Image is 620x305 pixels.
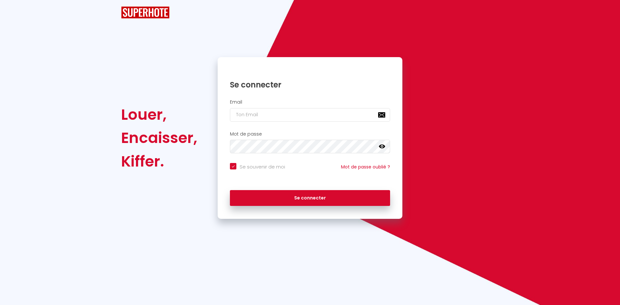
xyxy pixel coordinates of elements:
[121,6,170,18] img: SuperHote logo
[121,103,197,126] div: Louer,
[230,99,390,105] h2: Email
[5,3,25,22] button: Ouvrir le widget de chat LiveChat
[121,126,197,149] div: Encaisser,
[121,150,197,173] div: Kiffer.
[230,108,390,122] input: Ton Email
[230,80,390,90] h1: Se connecter
[230,190,390,206] button: Se connecter
[230,131,390,137] h2: Mot de passe
[341,164,390,170] a: Mot de passe oublié ?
